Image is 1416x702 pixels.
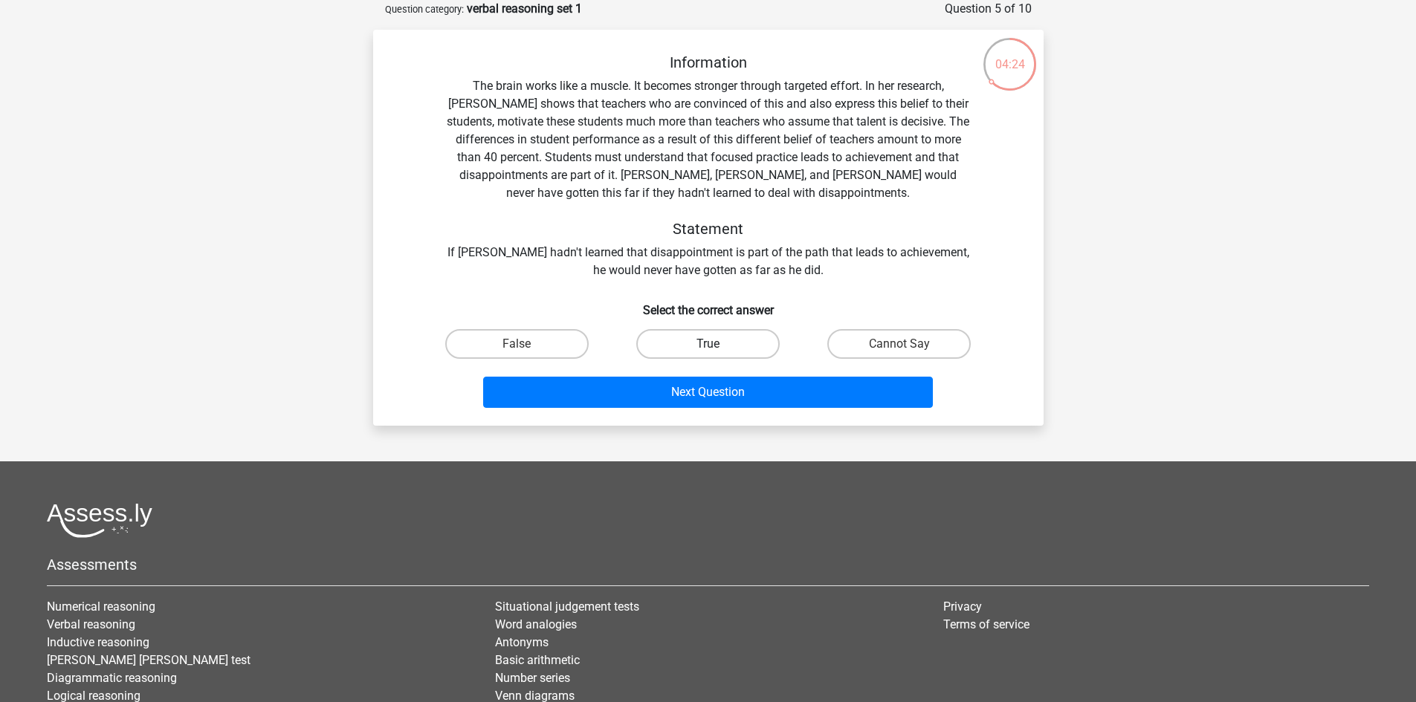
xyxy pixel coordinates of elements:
[943,599,982,614] a: Privacy
[483,377,933,408] button: Next Question
[47,635,149,649] a: Inductive reasoning
[495,635,549,649] a: Antonyms
[445,329,589,359] label: False
[47,671,177,685] a: Diagrammatic reasoning
[444,220,972,238] h5: Statement
[397,291,1020,317] h6: Select the correct answer
[47,599,155,614] a: Numerical reasoning
[495,599,639,614] a: Situational judgement tests
[47,617,135,631] a: Verbal reasoning
[636,329,780,359] label: True
[385,4,464,15] small: Question category:
[47,556,1369,573] h5: Assessments
[467,1,582,16] strong: verbal reasoning set 1
[47,653,250,667] a: [PERSON_NAME] [PERSON_NAME] test
[495,617,577,631] a: Word analogies
[982,36,1038,74] div: 04:24
[397,53,1020,279] div: The brain works like a muscle. It becomes stronger through targeted effort. In her research, [PER...
[495,653,580,667] a: Basic arithmetic
[495,671,570,685] a: Number series
[47,503,152,538] img: Assessly logo
[827,329,971,359] label: Cannot Say
[444,53,972,71] h5: Information
[943,617,1029,631] a: Terms of service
